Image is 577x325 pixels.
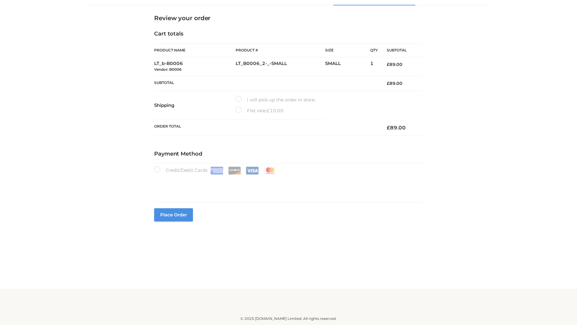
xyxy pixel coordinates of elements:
h4: Payment Method [154,151,423,157]
span: £ [387,125,390,131]
div: © 2025 [DOMAIN_NAME] Limited. All rights reserved. [89,316,488,322]
td: 1 [370,57,378,76]
bdi: 89.00 [387,62,402,67]
img: Amex [210,167,223,175]
img: Visa [246,167,259,175]
label: Credit/Debit Cards [154,166,277,175]
th: Size [325,44,367,57]
bdi: 89.00 [387,125,406,131]
label: Flat rate: [236,107,284,115]
bdi: 10.00 [267,108,284,113]
th: Order Total [154,120,378,136]
button: Place order [154,208,193,221]
bdi: 89.00 [387,81,402,86]
img: Discover [228,167,241,175]
h4: Cart totals [154,31,423,37]
td: LT_b-B0006 [154,57,236,76]
img: Mastercard [264,167,276,175]
span: £ [267,108,270,113]
th: Subtotal [378,44,423,57]
h3: Review your order [154,14,423,22]
iframe: Secure payment input frame [153,173,422,195]
small: Vendor: B0006 [154,67,182,72]
span: £ [387,62,389,67]
th: Product # [236,43,325,57]
span: £ [387,81,389,86]
label: I will pick up the order in store. [236,96,316,104]
th: Shipping [154,91,236,120]
td: LT_B0006_2-_-SMALL [236,57,325,76]
th: Qty [370,43,378,57]
th: Product Name [154,43,236,57]
th: Subtotal [154,76,378,91]
td: SMALL [325,57,370,76]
